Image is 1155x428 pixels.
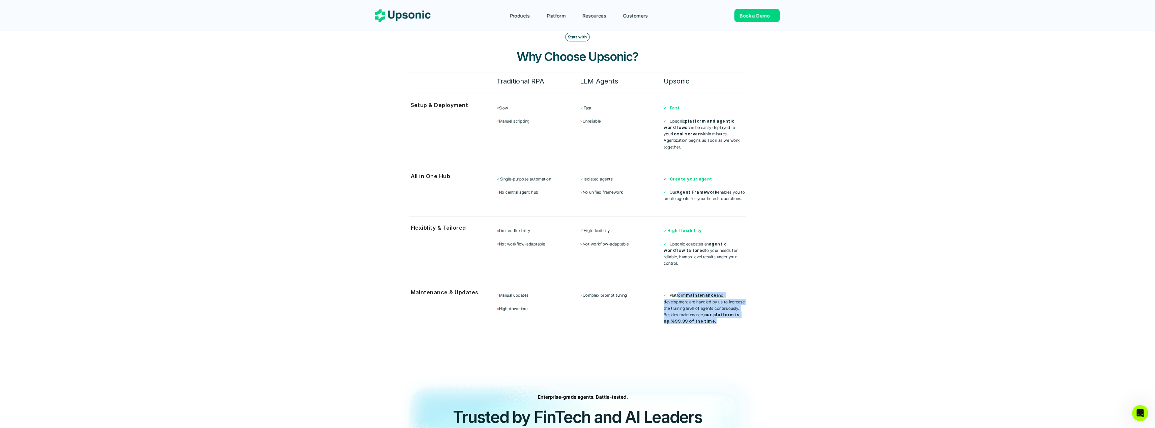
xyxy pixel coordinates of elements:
[664,190,667,195] span: ✓
[583,12,606,19] p: Resources
[734,9,780,22] a: Book a Demo
[667,228,702,233] strong: High flexibility
[477,48,679,65] h3: Why Choose Upsonic?
[664,118,746,150] p: Upsonic can be easily deployed to your within minutes. Agentization begins as soon as we work tog...
[740,12,770,19] p: Book a Demo
[497,241,499,246] span: ×
[664,119,736,130] strong: platform and agentic workflows
[580,176,662,182] p: Isolated agents
[497,189,579,195] p: No central agent hub
[547,12,566,19] p: Platform
[580,119,582,124] span: ×
[411,288,490,297] p: Maintenance & Updates
[411,100,490,110] p: Setup & Deployment
[580,176,583,182] span: ✓
[580,118,662,124] p: Unreliable
[497,241,579,247] p: Not workflow-adaptable
[1132,405,1148,421] iframe: Intercom live chat
[580,105,583,110] span: ✓
[497,306,499,311] span: ×
[510,12,530,19] p: Products
[664,292,746,324] p: Platform and development are handled by us to increase the training level of agents continuously....
[497,292,579,298] p: Manual updates
[497,305,579,312] p: High downtime
[664,241,746,267] p: Upsonic educates an to your needs for reliable, human-level results under your control.
[664,176,712,182] strong: ✓ Create your agent
[497,190,499,195] span: ×
[623,12,648,19] p: Customers
[664,189,746,202] p: Our enables you to create agents for your fintech operations.
[580,227,662,234] p: High flexibility
[497,119,499,124] span: ×
[580,105,662,111] p: Fast
[497,176,579,182] p: Single-purpose automation
[664,241,667,246] span: ✓
[580,241,582,246] span: ×
[664,293,667,298] span: ✓
[676,190,717,195] strong: Agent Framework
[580,293,582,298] span: ×
[497,105,579,111] p: Slow
[664,119,667,124] span: ✓
[497,75,579,87] h6: Traditional RPA
[538,393,628,400] p: Enterprise-grade agents. Battle-tested.
[664,75,746,87] h6: Upsonic
[497,118,579,124] p: Manuel scripting
[580,75,662,87] h6: LLM Agents
[686,248,705,253] strong: tailored
[664,241,728,253] strong: agentic workflow
[497,227,579,234] p: Limited flexibility
[686,293,717,298] strong: maintenance
[497,228,499,233] span: ×
[580,189,662,195] p: No unified framework
[664,227,746,234] p: ✓
[580,228,583,233] span: ✓
[664,105,680,110] strong: ✓ Fast
[580,241,662,247] p: Not workflow-adaptable
[411,171,490,181] p: All in One Hub
[672,131,700,136] strong: local server
[411,223,490,233] p: Flexiblity & Tailored
[497,176,500,182] span: ✓
[497,105,499,110] span: ×
[568,35,587,39] p: Start with
[506,9,541,22] a: Products
[580,292,662,298] p: Complex prompt tuning
[580,190,582,195] span: ×
[497,293,499,298] span: ×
